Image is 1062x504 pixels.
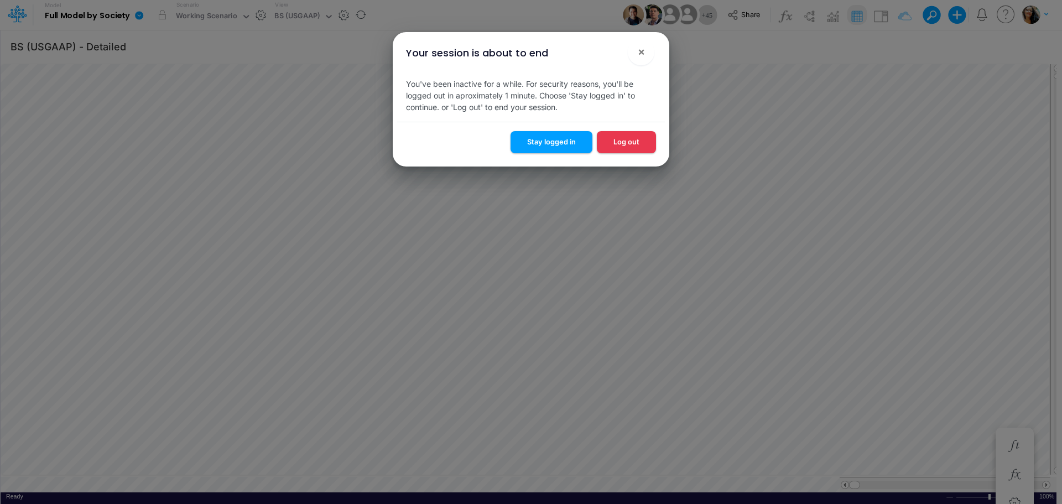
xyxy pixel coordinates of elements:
[406,45,548,60] div: Your session is about to end
[628,39,654,65] button: Close
[511,131,592,153] button: Stay logged in
[397,69,665,122] div: You've been inactive for a while. For security reasons, you'll be logged out in aproximately 1 mi...
[638,45,645,58] span: ×
[597,131,656,153] button: Log out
